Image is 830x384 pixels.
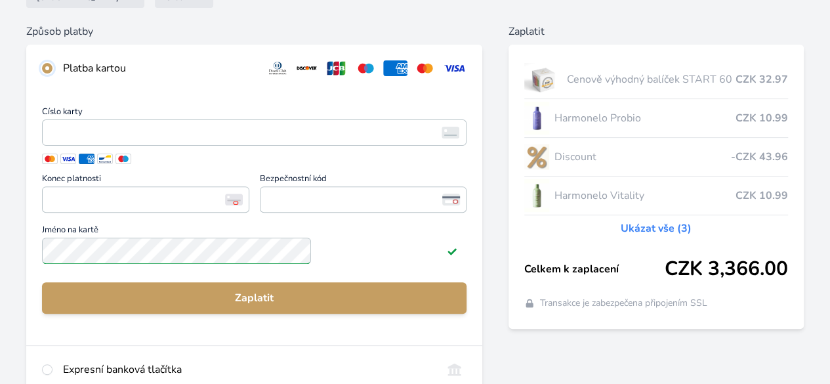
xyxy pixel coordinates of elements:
img: maestro.svg [354,60,378,76]
span: Discount [554,149,731,165]
div: Expresní banková tlačítka [63,362,432,377]
span: Zaplatit [52,290,456,306]
h6: Zaplatit [508,24,804,39]
img: card [442,127,459,139]
iframe: Iframe pro bezpečnostní kód [266,190,461,209]
span: Cenově výhodný balíček START 60 [567,72,736,87]
span: Jméno na kartě [42,226,467,238]
button: Zaplatit [42,282,467,314]
img: Platné pole [447,245,457,256]
img: amex.svg [383,60,407,76]
img: Konec platnosti [225,194,243,205]
input: Jméno na kartěPlatné pole [42,238,311,264]
img: visa.svg [442,60,467,76]
span: Číslo karty [42,108,467,119]
img: CLEAN_VITALITY_se_stinem_x-lo.jpg [524,179,549,212]
img: CLEAN_PROBIO_se_stinem_x-lo.jpg [524,102,549,135]
img: jcb.svg [324,60,348,76]
img: onlineBanking_CZ.svg [442,362,467,377]
span: Transakce je zabezpečena připojením SSL [540,297,707,310]
span: Celkem k zaplacení [524,261,665,277]
iframe: Iframe pro číslo karty [48,123,461,142]
img: mc.svg [413,60,437,76]
span: CZK 10.99 [736,188,788,203]
span: CZK 32.97 [736,72,788,87]
div: Platba kartou [63,60,255,76]
iframe: Iframe pro datum vypršení platnosti [48,190,243,209]
span: CZK 3,366.00 [665,257,788,281]
img: diners.svg [266,60,290,76]
img: discount-lo.png [524,140,549,173]
span: -CZK 43.96 [731,149,788,165]
img: start.jpg [524,63,562,96]
h6: Způsob platby [26,24,482,39]
span: Konec platnosti [42,175,249,186]
a: Ukázat vše (3) [621,221,692,236]
span: Bezpečnostní kód [260,175,467,186]
span: Harmonelo Vitality [554,188,736,203]
span: Harmonelo Probio [554,110,736,126]
span: CZK 10.99 [736,110,788,126]
img: discover.svg [295,60,319,76]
